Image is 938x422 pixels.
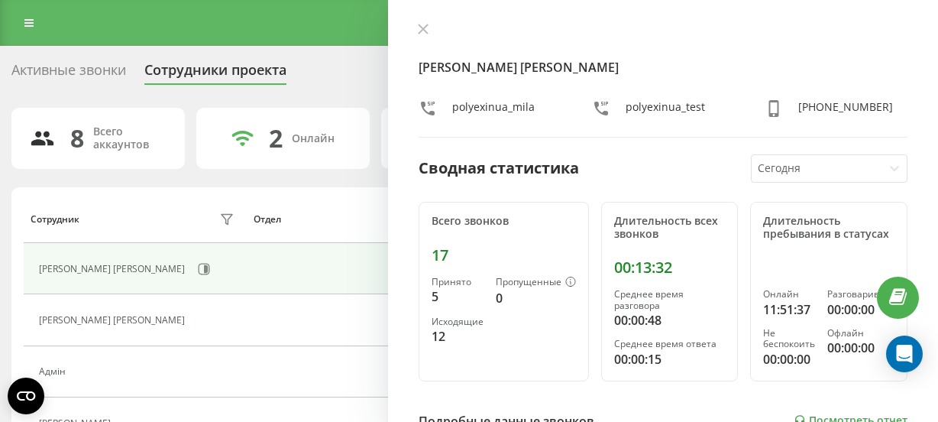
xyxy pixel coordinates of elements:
div: 12 [432,327,484,346]
div: Сводная статистика [419,157,579,180]
div: Длительность всех звонков [614,215,725,241]
div: Онлайн [292,132,335,145]
div: Среднее время ответа [614,339,725,349]
div: 00:00:00 [763,350,815,368]
div: 17 [432,246,576,265]
div: Сотрудник [31,214,79,225]
div: Активные звонки [11,62,126,86]
div: [PERSON_NAME] [PERSON_NAME] [39,264,189,274]
div: Всего звонков [432,215,576,228]
div: Среднее время разговора [614,289,725,311]
div: 00:00:00 [827,300,894,319]
div: Исходящие [432,316,484,327]
div: Офлайн [827,328,894,339]
div: 2 [269,124,283,153]
div: Сотрудники проекта [144,62,286,86]
button: Open CMP widget [8,378,44,414]
div: polyexinua_mila [452,99,535,122]
div: 8 [70,124,84,153]
div: [PERSON_NAME] [PERSON_NAME] [39,315,189,326]
div: 0 [496,289,576,307]
div: 00:13:32 [614,258,725,277]
div: 11:51:37 [763,300,815,319]
div: Пропущенные [496,277,576,289]
div: 00:00:15 [614,350,725,368]
div: 5 [432,287,484,306]
div: polyexinua_test [626,99,705,122]
div: Адмін [39,366,70,377]
h4: [PERSON_NAME] [PERSON_NAME] [419,58,907,76]
div: Разговаривает [827,289,894,300]
div: Принято [432,277,484,287]
div: Open Intercom Messenger [886,336,923,372]
div: Длительность пребывания в статусах [763,215,894,241]
div: [PHONE_NUMBER] [798,99,893,122]
div: Всего аккаунтов [93,125,167,151]
div: Онлайн [763,289,815,300]
div: Не беспокоить [763,328,815,350]
div: 00:00:48 [614,311,725,329]
div: Отдел [254,214,281,225]
div: 00:00:00 [827,339,894,357]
